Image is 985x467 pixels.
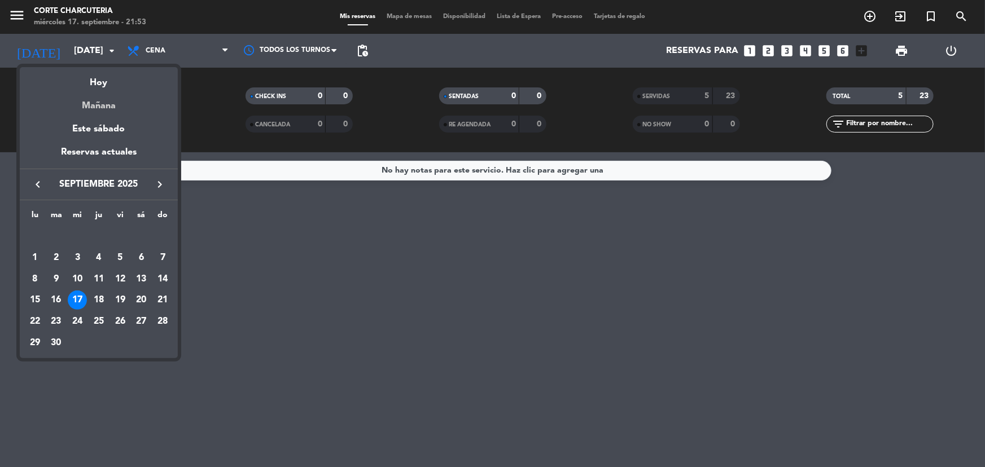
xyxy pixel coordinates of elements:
[25,248,45,267] div: 1
[46,268,67,290] td: 9 de septiembre de 2025
[153,248,172,267] div: 7
[131,311,152,332] td: 27 de septiembre de 2025
[46,247,67,268] td: 2 de septiembre de 2025
[150,177,170,192] button: keyboard_arrow_right
[47,248,66,267] div: 2
[88,209,110,226] th: jueves
[24,209,46,226] th: lunes
[89,270,108,289] div: 11
[131,290,152,311] td: 20 de septiembre de 2025
[47,333,66,353] div: 30
[132,290,151,310] div: 20
[24,226,173,247] td: SEP.
[88,268,110,290] td: 11 de septiembre de 2025
[47,312,66,331] div: 23
[111,290,130,310] div: 19
[25,333,45,353] div: 29
[89,290,108,310] div: 18
[68,312,87,331] div: 24
[68,248,87,267] div: 3
[46,209,67,226] th: martes
[153,178,167,191] i: keyboard_arrow_right
[47,290,66,310] div: 16
[20,67,178,90] div: Hoy
[153,312,172,331] div: 28
[152,268,173,290] td: 14 de septiembre de 2025
[24,268,46,290] td: 8 de septiembre de 2025
[20,113,178,145] div: Este sábado
[152,209,173,226] th: domingo
[46,332,67,354] td: 30 de septiembre de 2025
[46,290,67,311] td: 16 de septiembre de 2025
[67,268,88,290] td: 10 de septiembre de 2025
[89,248,108,267] div: 4
[24,311,46,332] td: 22 de septiembre de 2025
[153,290,172,310] div: 21
[20,90,178,113] div: Mañana
[25,270,45,289] div: 8
[88,311,110,332] td: 25 de septiembre de 2025
[132,312,151,331] div: 27
[47,270,66,289] div: 9
[25,290,45,310] div: 15
[110,247,131,268] td: 5 de septiembre de 2025
[110,209,131,226] th: viernes
[111,270,130,289] div: 12
[67,311,88,332] td: 24 de septiembre de 2025
[153,270,172,289] div: 14
[67,247,88,268] td: 3 de septiembre de 2025
[24,332,46,354] td: 29 de septiembre de 2025
[88,247,110,268] td: 4 de septiembre de 2025
[110,268,131,290] td: 12 de septiembre de 2025
[48,177,150,192] span: septiembre 2025
[24,290,46,311] td: 15 de septiembre de 2025
[111,312,130,331] div: 26
[68,290,87,310] div: 17
[31,178,45,191] i: keyboard_arrow_left
[46,311,67,332] td: 23 de septiembre de 2025
[131,209,152,226] th: sábado
[152,290,173,311] td: 21 de septiembre de 2025
[89,312,108,331] div: 25
[24,247,46,268] td: 1 de septiembre de 2025
[132,270,151,289] div: 13
[132,248,151,267] div: 6
[88,290,110,311] td: 18 de septiembre de 2025
[68,270,87,289] div: 10
[20,145,178,168] div: Reservas actuales
[152,311,173,332] td: 28 de septiembre de 2025
[67,290,88,311] td: 17 de septiembre de 2025
[152,247,173,268] td: 7 de septiembre de 2025
[110,311,131,332] td: 26 de septiembre de 2025
[131,268,152,290] td: 13 de septiembre de 2025
[131,247,152,268] td: 6 de septiembre de 2025
[111,248,130,267] div: 5
[110,290,131,311] td: 19 de septiembre de 2025
[25,312,45,331] div: 22
[28,177,48,192] button: keyboard_arrow_left
[67,209,88,226] th: miércoles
